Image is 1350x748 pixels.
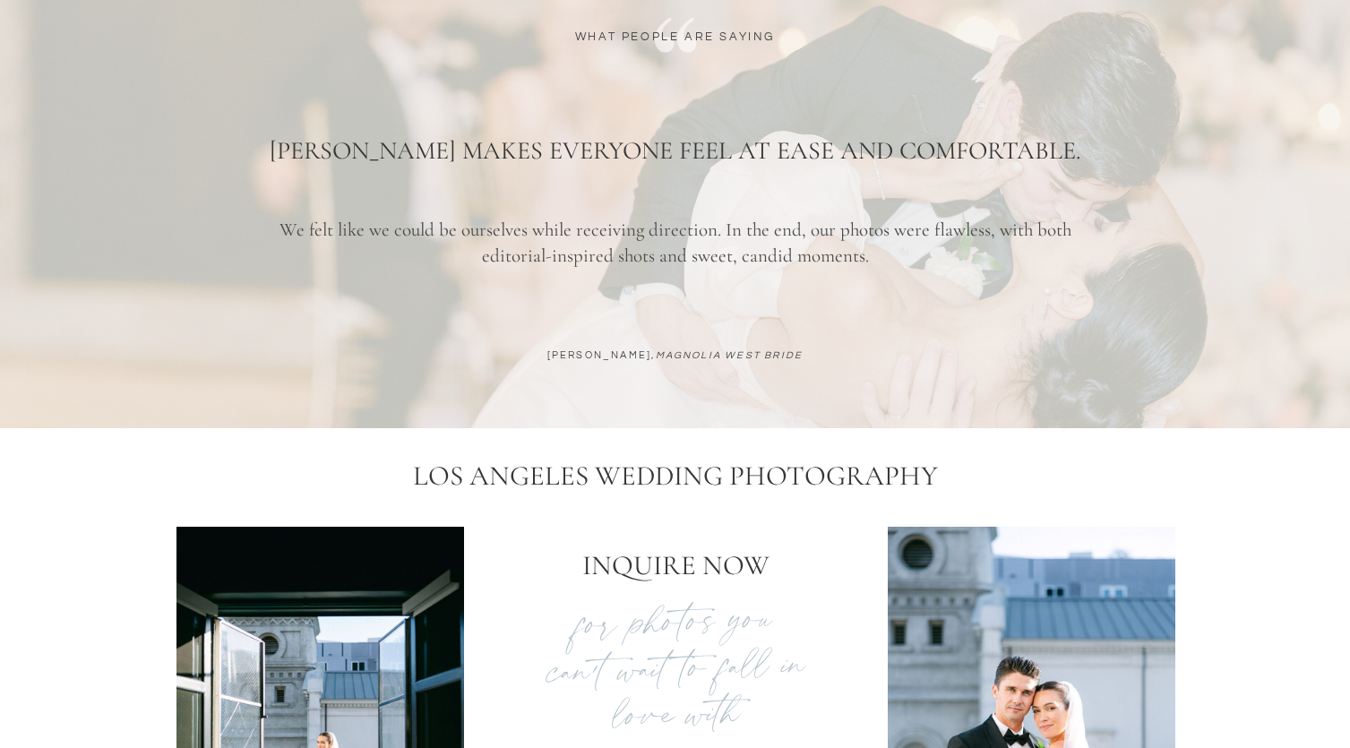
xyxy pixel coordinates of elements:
p: We felt like we could be ourselves while receiving direction. In the end, our photos were flawles... [274,217,1077,284]
h2: Los Angeles Wedding Photography [348,460,1002,499]
p: INQUIRE NOW [331,544,1020,579]
p: for photos you can't wait to fall in love with [514,594,838,710]
i: MAGNOLIA WEST BRIDE [656,350,804,360]
p: WHAT PEOPLE ARE SAYING [540,28,811,58]
p: [PERSON_NAME], [540,348,811,378]
h1: [PERSON_NAME] makes everyone feel at ease and comfortable​​​​​​​. [236,133,1114,169]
